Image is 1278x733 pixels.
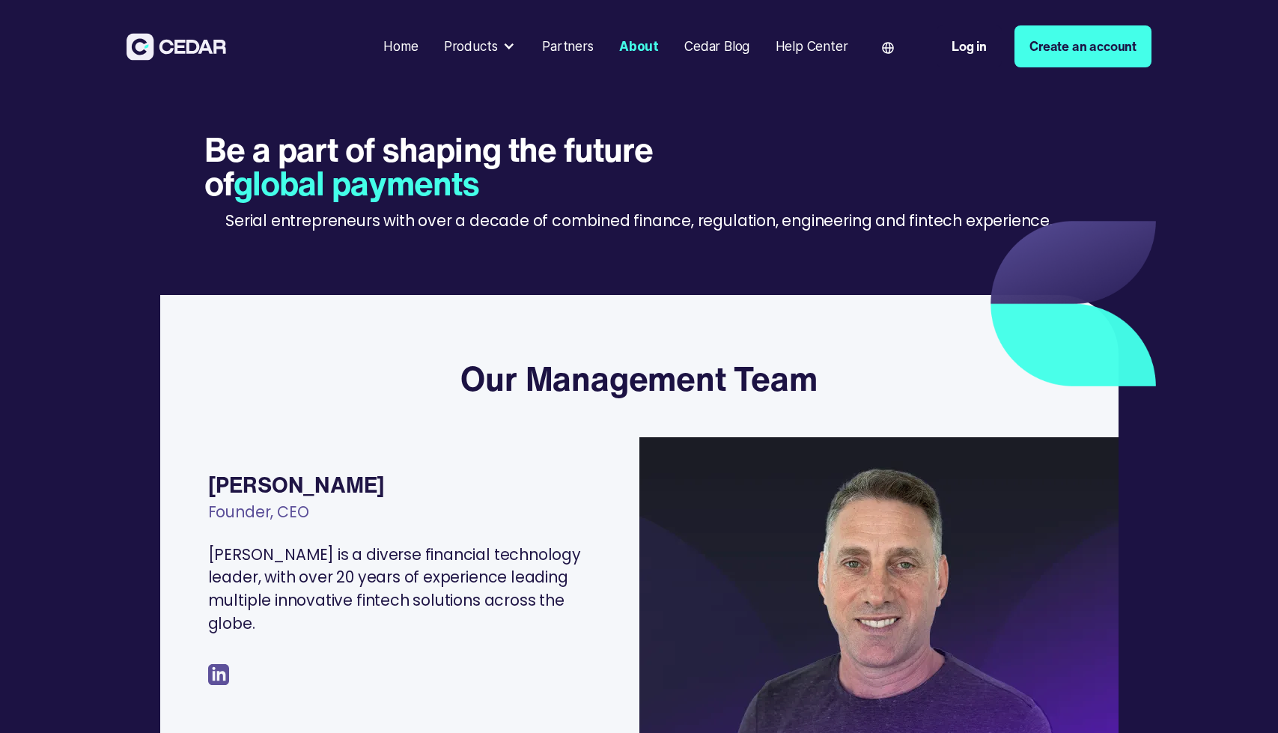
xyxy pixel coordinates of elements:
div: Founder, CEO [208,501,607,543]
h1: Be a part of shaping the future of [204,133,725,200]
a: Help Center [769,29,854,64]
a: About [612,29,665,64]
a: Log in [937,25,1002,67]
a: Partners [536,29,600,64]
div: Partners [542,37,594,56]
div: [PERSON_NAME] [208,469,607,501]
div: Log in [952,37,987,56]
p: Serial entrepreneurs with over a decade of combined finance, regulation, engineering and fintech ... [225,210,1053,233]
span: global payments [234,159,479,207]
div: Products [437,31,523,63]
div: Help Center [776,37,848,56]
div: Products [444,37,498,56]
div: Home [383,37,418,56]
div: About [619,37,659,56]
h3: Our Management Team [460,359,817,398]
p: [PERSON_NAME] is a diverse financial technology leader, with over 20 years of experience leading ... [208,544,607,636]
div: Cedar Blog [684,37,749,56]
a: Create an account [1014,25,1151,67]
a: Home [377,29,425,64]
a: Cedar Blog [678,29,756,64]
